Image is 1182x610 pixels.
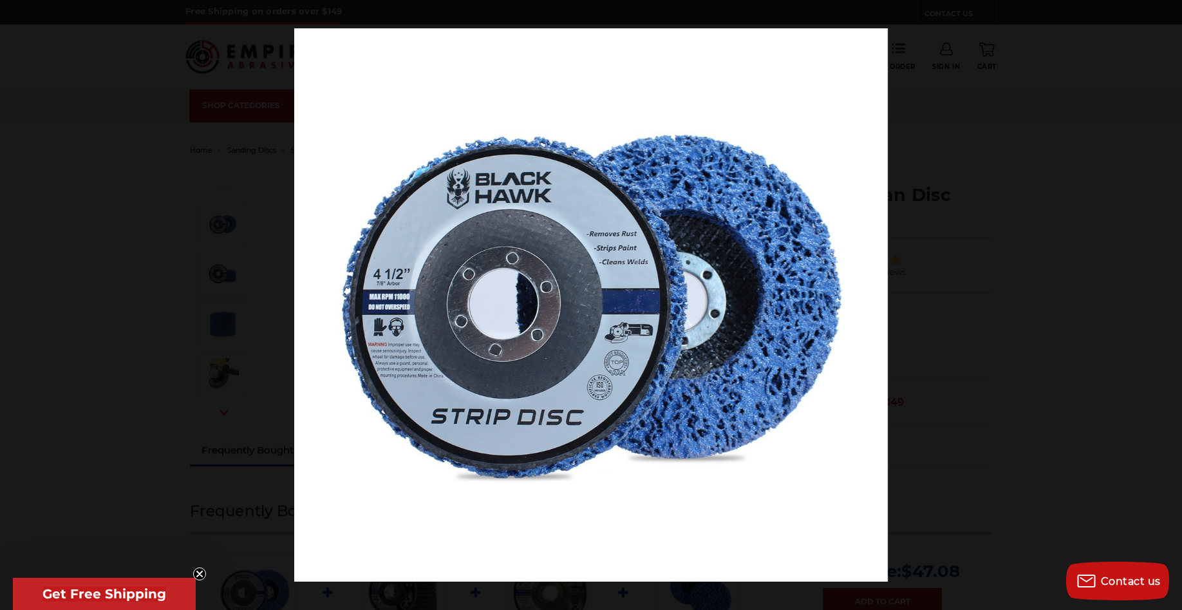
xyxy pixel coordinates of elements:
[1101,575,1161,587] span: Contact us
[42,586,166,602] span: Get Free Shipping
[294,28,888,582] img: Paint_And_Rust_Stripping_Discs__43348.1570197133.jpg
[1066,562,1169,600] button: Contact us
[193,567,206,580] button: Close teaser
[13,578,196,610] div: Get Free ShippingClose teaser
